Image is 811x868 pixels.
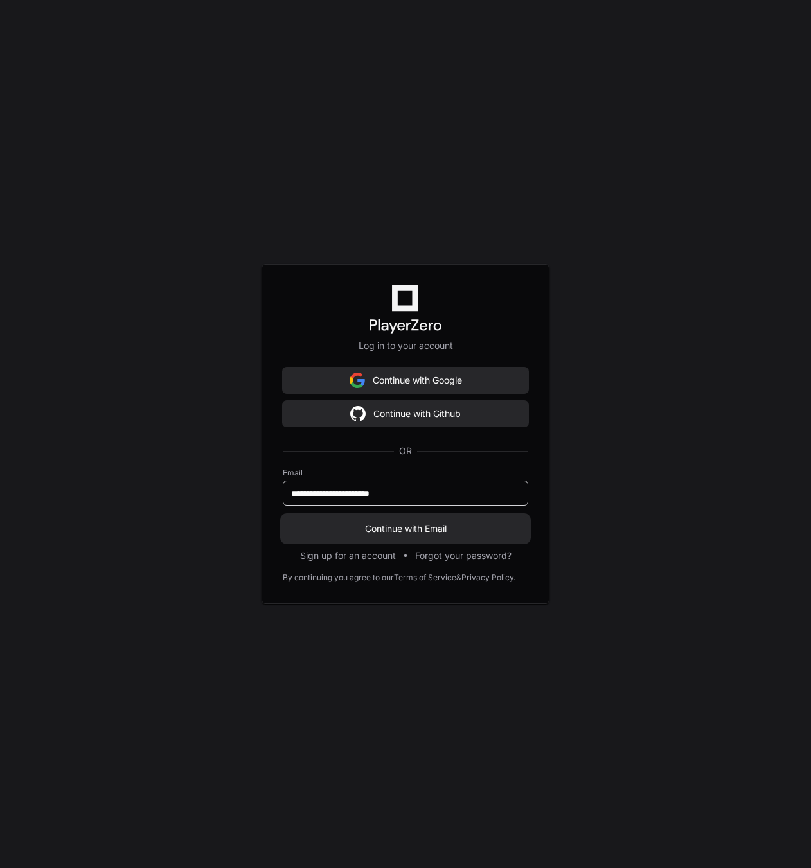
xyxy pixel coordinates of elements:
[283,516,528,542] button: Continue with Email
[300,549,396,562] button: Sign up for an account
[283,572,394,583] div: By continuing you agree to our
[283,401,528,427] button: Continue with Github
[350,401,366,427] img: Sign in with google
[283,339,528,352] p: Log in to your account
[394,572,456,583] a: Terms of Service
[283,468,528,478] label: Email
[415,549,512,562] button: Forgot your password?
[350,368,365,393] img: Sign in with google
[461,572,515,583] a: Privacy Policy.
[283,368,528,393] button: Continue with Google
[394,445,417,457] span: OR
[283,522,528,535] span: Continue with Email
[456,572,461,583] div: &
